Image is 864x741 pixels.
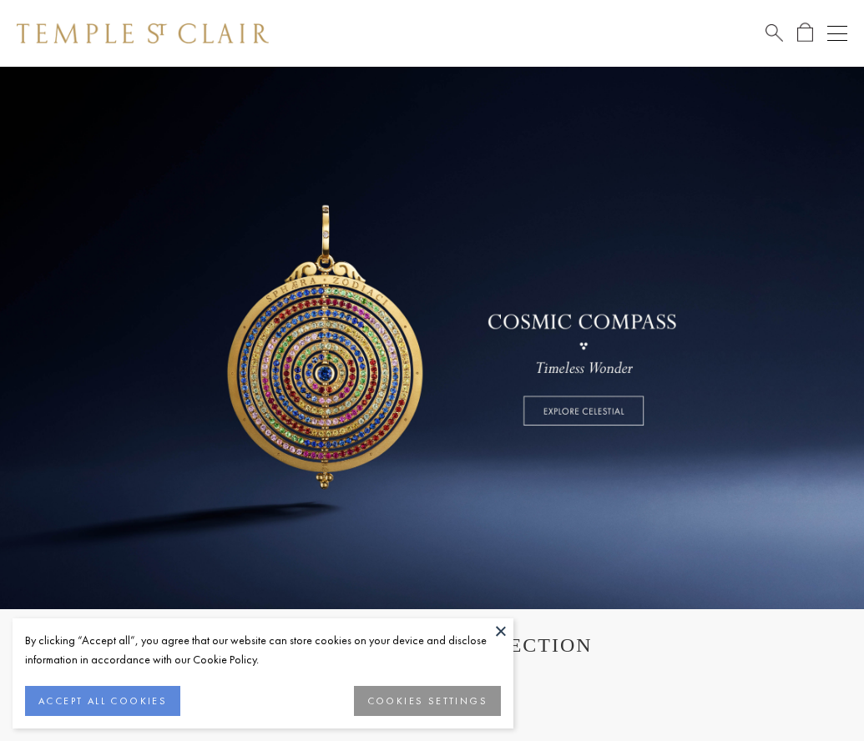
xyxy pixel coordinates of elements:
button: COOKIES SETTINGS [354,686,501,716]
a: Open Shopping Bag [797,23,813,43]
button: ACCEPT ALL COOKIES [25,686,180,716]
a: Search [765,23,783,43]
button: Open navigation [827,23,847,43]
div: By clicking “Accept all”, you agree that our website can store cookies on your device and disclos... [25,631,501,669]
img: Temple St. Clair [17,23,269,43]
